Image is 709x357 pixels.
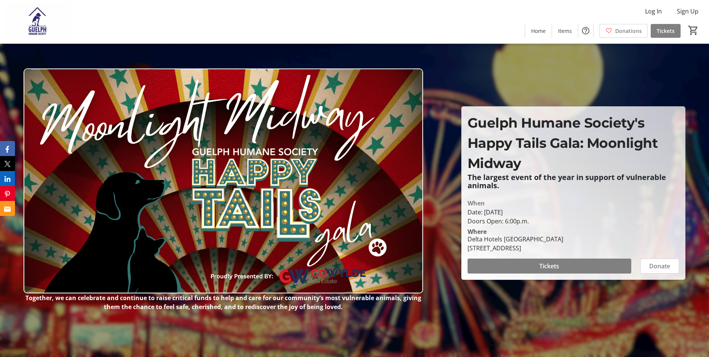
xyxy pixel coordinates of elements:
[468,244,563,253] div: [STREET_ADDRESS]
[649,262,670,271] span: Donate
[525,24,552,38] a: Home
[468,229,487,235] div: Where
[645,7,662,16] span: Log In
[531,27,546,35] span: Home
[671,5,705,17] button: Sign Up
[539,262,559,271] span: Tickets
[687,24,700,37] button: Cart
[558,27,572,35] span: Items
[639,5,668,17] button: Log In
[468,115,658,171] span: Guelph Humane Society's Happy Tails Gala: Moonlight Midway
[640,259,679,274] button: Donate
[578,23,593,38] button: Help
[599,24,648,38] a: Donations
[468,199,485,208] div: When
[615,27,642,35] span: Donations
[25,294,421,311] strong: Together, we can celebrate and continue to raise critical funds to help and care for our communit...
[4,3,71,40] img: Guelph Humane Society 's Logo
[468,208,679,226] div: Date: [DATE] Doors Open: 6:00p.m.
[651,24,681,38] a: Tickets
[468,259,631,274] button: Tickets
[24,68,423,293] img: Campaign CTA Media Photo
[677,7,699,16] span: Sign Up
[552,24,578,38] a: Items
[657,27,675,35] span: Tickets
[468,173,679,190] p: The largest event of the year in support of vulnerable animals.
[468,235,563,244] div: Delta Hotels [GEOGRAPHIC_DATA]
